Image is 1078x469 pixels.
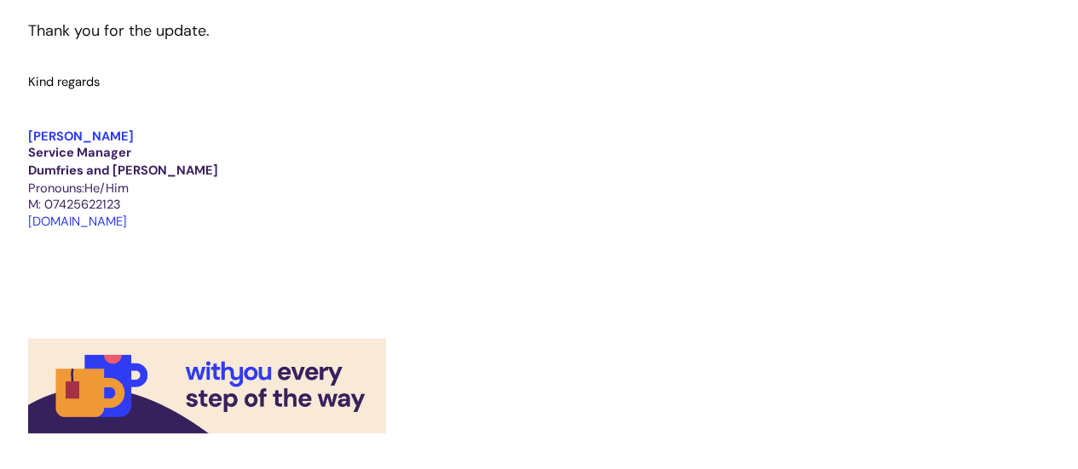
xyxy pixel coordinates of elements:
[28,162,218,179] b: Dumfries and [PERSON_NAME]
[28,17,640,44] div: Thank you for the update.
[84,180,129,197] span: He/Him
[28,196,121,213] span: M: 07425622123
[28,73,100,90] font: Kind regards
[28,128,134,145] span: [PERSON_NAME]
[28,339,386,434] img: WithYou email signature image
[28,144,131,161] span: Service Manager
[28,213,127,230] a: [DOMAIN_NAME]
[28,180,129,197] span: Pronouns:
